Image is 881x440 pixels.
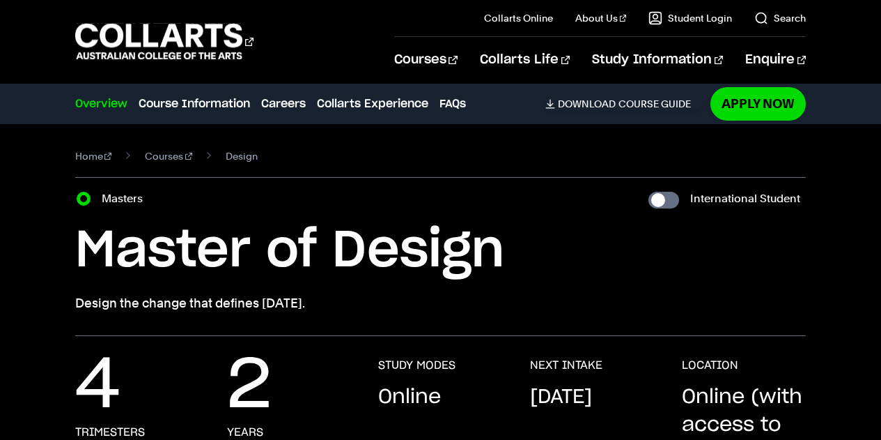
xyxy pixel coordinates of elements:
[710,87,806,120] a: Apply Now
[530,384,592,411] p: [DATE]
[480,37,570,83] a: Collarts Life
[139,96,250,112] a: Course Information
[75,220,806,282] h1: Master of Design
[75,294,806,313] p: Design the change that defines [DATE].
[484,11,553,25] a: Collarts Online
[75,425,145,439] h3: Trimesters
[102,189,151,208] label: Masters
[378,384,441,411] p: Online
[226,146,258,166] span: Design
[592,37,723,83] a: Study Information
[317,96,428,112] a: Collarts Experience
[227,425,263,439] h3: Years
[754,11,806,25] a: Search
[75,96,127,112] a: Overview
[648,11,732,25] a: Student Login
[530,358,602,372] h3: NEXT INTAKE
[227,358,272,414] p: 2
[682,358,738,372] h3: LOCATION
[558,98,616,110] span: Download
[394,37,458,83] a: Courses
[75,358,120,414] p: 4
[75,146,112,166] a: Home
[745,37,806,83] a: Enquire
[439,96,466,112] a: FAQs
[378,358,455,372] h3: STUDY MODES
[575,11,627,25] a: About Us
[690,189,800,208] label: International Student
[145,146,192,166] a: Courses
[75,22,254,61] div: Go to homepage
[261,96,306,112] a: Careers
[545,98,702,110] a: DownloadCourse Guide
